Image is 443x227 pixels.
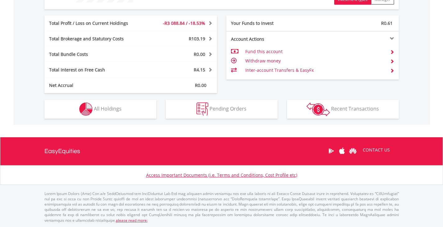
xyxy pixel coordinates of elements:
span: R4.15 [194,67,205,73]
img: transactions-zar-wht.png [307,102,330,116]
img: holdings-wht.png [79,102,93,116]
div: Your Funds to Invest [226,20,313,26]
div: Total Profit / Loss on Current Holdings [44,20,145,26]
div: Net Accrual [44,82,145,89]
span: R0.00 [194,51,205,57]
span: R0.00 [195,82,206,88]
a: please read more: [116,218,148,223]
button: All Holdings [44,100,156,119]
button: Recent Transactions [287,100,399,119]
div: Total Brokerage and Statutory Costs [44,36,145,42]
span: All Holdings [94,105,122,112]
a: EasyEquities [44,137,80,165]
a: Apple [337,141,348,161]
span: Pending Orders [210,105,247,112]
div: Total Interest on Free Cash [44,67,145,73]
a: Google Play [326,141,337,161]
span: R103.19 [189,36,205,42]
a: CONTACT US [358,141,394,159]
span: Recent Transactions [331,105,379,112]
td: Fund this account [245,47,385,56]
img: pending_instructions-wht.png [196,102,208,116]
div: Account Actions [226,36,313,42]
span: R0.61 [381,20,393,26]
a: Access Important Documents (i.e. Terms and Conditions, Cost Profile etc) [146,172,297,178]
td: Inter-account Transfers & EasyFx [245,66,385,75]
button: Pending Orders [166,100,278,119]
a: Huawei [348,141,358,161]
span: -R3 088.84 / -18.53% [163,20,205,26]
div: Total Bundle Costs [44,51,145,57]
p: Lorem Ipsum Dolors (Ame) Con a/e SeddOeiusmod tem InciDiduntut Lab Etd mag aliquaen admin veniamq... [44,191,399,223]
td: Withdraw money [245,56,385,66]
